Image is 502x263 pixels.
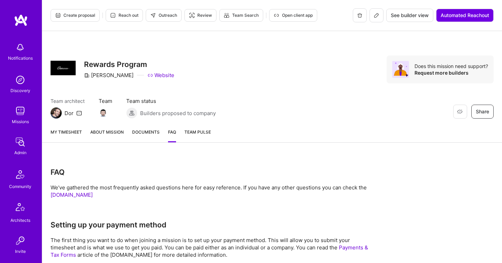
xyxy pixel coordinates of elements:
a: Payments & Tax Forms [51,244,368,258]
button: Open client app [269,9,317,22]
a: About Mission [90,128,124,142]
img: Community [12,166,29,183]
img: bell [13,40,27,54]
span: Team architect [51,97,85,105]
button: Share [471,105,494,119]
button: Team Search [219,9,263,22]
span: Builders proposed to company [140,110,216,117]
img: logo [14,14,28,27]
div: Request more builders [414,69,488,76]
p: The first thing you want to do when joining a mission is to set up your payment method. This will... [51,236,368,258]
span: Reach out [110,12,138,18]
button: Review [184,9,216,22]
div: Does this mission need support? [414,63,488,69]
img: Team Member Avatar [98,107,108,117]
a: Team Member Avatar [99,106,108,118]
span: Team Pulse [184,129,211,135]
button: Automated Reachout [436,9,494,22]
span: Outreach [150,12,177,18]
img: discovery [13,73,27,87]
img: Invite [13,234,27,248]
a: [DOMAIN_NAME] [51,191,93,198]
a: My timesheet [51,128,82,142]
p: We’ve gathered the most frequently asked questions here for easy reference. If you have any other... [51,184,368,198]
a: FAQ [168,128,176,142]
a: Website [147,72,174,79]
span: Review [189,12,212,18]
div: Notifications [8,54,33,62]
button: Reach out [106,9,143,22]
div: Discovery [10,87,30,94]
span: Open client app [274,12,313,18]
i: icon Mail [76,110,82,116]
img: Team Architect [51,107,62,119]
div: Missions [12,118,29,125]
img: Company Logo [51,61,76,75]
div: Dor [64,110,74,117]
span: Automated Reachout [441,12,489,19]
div: Community [9,183,31,190]
button: Outreach [146,9,182,22]
span: Team Search [224,12,259,18]
h3: FAQ [51,168,368,176]
span: Team status [126,97,216,105]
button: Create proposal [51,9,100,22]
span: Share [476,108,489,115]
a: Documents [132,128,160,142]
span: Documents [132,128,160,136]
div: Architects [10,217,30,224]
span: Team [99,97,112,105]
img: Builders proposed to company [126,107,137,119]
i: icon Targeter [189,13,195,18]
div: Invite [15,248,26,255]
img: admin teamwork [13,135,27,149]
button: See builder view [386,9,433,22]
img: teamwork [13,104,27,118]
span: See builder view [391,12,429,19]
div: Admin [14,149,26,156]
i: icon EyeClosed [457,109,463,114]
h3: Setting up your payment method [51,220,368,229]
img: Architects [12,200,29,217]
i: icon CompanyGray [84,73,90,78]
i: icon Proposal [55,13,61,18]
a: Team Pulse [184,128,211,142]
img: Avatar [392,61,409,78]
span: Create proposal [55,12,95,18]
div: [PERSON_NAME] [84,72,134,79]
h3: Rewards Program [84,60,174,69]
